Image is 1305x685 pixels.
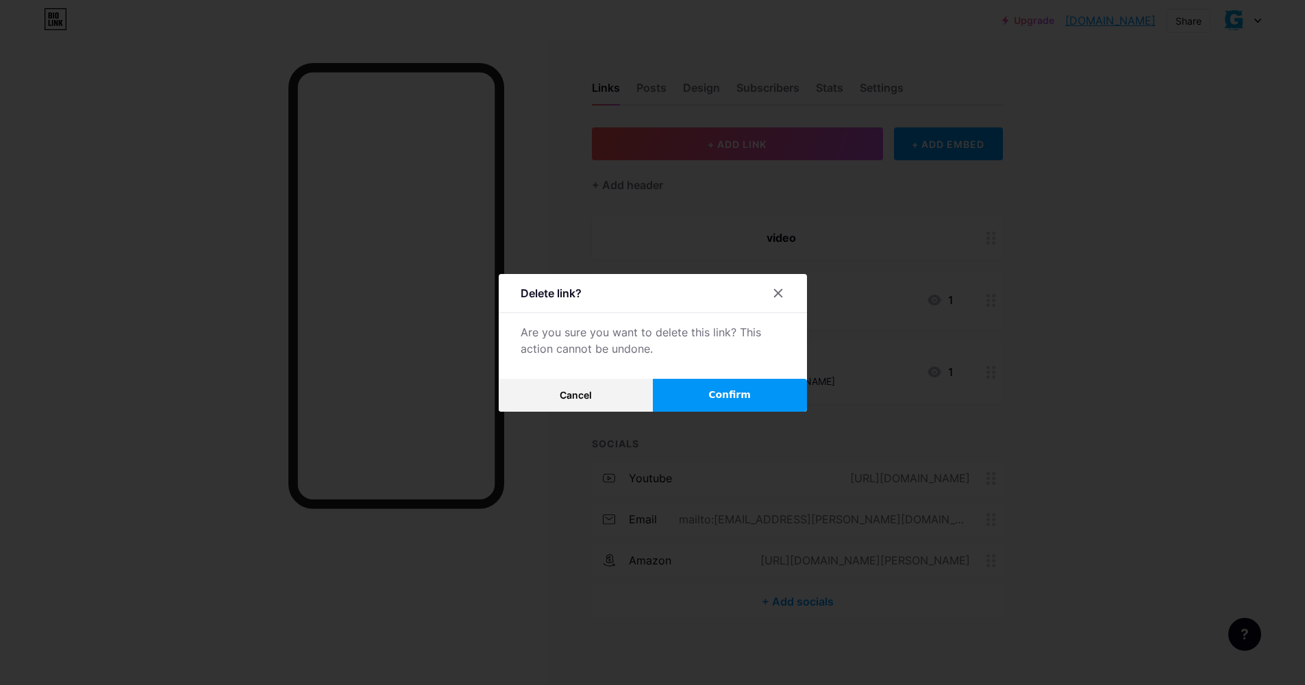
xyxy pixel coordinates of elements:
[521,285,582,301] div: Delete link?
[708,388,751,402] span: Confirm
[499,379,653,412] button: Cancel
[560,389,592,401] span: Cancel
[521,324,785,357] div: Are you sure you want to delete this link? This action cannot be undone.
[653,379,807,412] button: Confirm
